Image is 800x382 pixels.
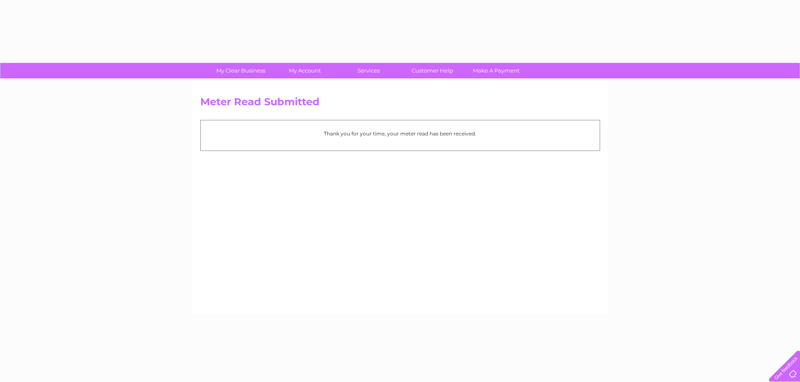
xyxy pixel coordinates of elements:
[270,63,339,78] a: My Account
[205,130,595,138] p: Thank you for your time, your meter read has been received.
[200,96,600,112] h2: Meter Read Submitted
[334,63,403,78] a: Services
[462,63,531,78] a: Make A Payment
[206,63,275,78] a: My Clear Business
[398,63,467,78] a: Customer Help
